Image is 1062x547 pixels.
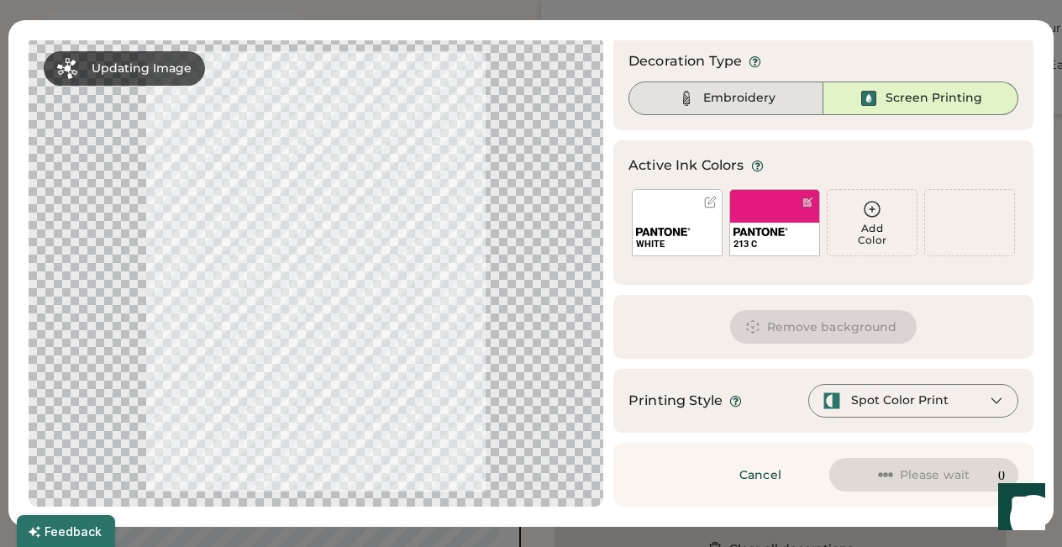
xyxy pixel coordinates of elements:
div: Active Ink Colors [628,155,744,176]
img: Thread%20-%20Unselected.svg [676,88,697,108]
div: Printing Style [628,391,723,411]
div: Screen Printing [886,90,982,107]
button: Cancel [702,458,819,492]
div: Embroidery [703,90,775,107]
button: Remove background [730,310,917,344]
img: Ink%20-%20Selected.svg [859,88,879,108]
div: WHITE [636,238,718,250]
img: spot-color-green.svg [823,392,841,410]
img: 1024px-Pantone_logo.svg.png [636,228,691,236]
div: Add Color [828,223,917,246]
iframe: Front Chat [982,471,1054,544]
button: Please wait [829,458,1018,492]
div: 213 C [733,238,816,250]
img: 1024px-Pantone_logo.svg.png [733,228,788,236]
div: Spot Color Print [851,392,949,409]
div: Decoration Type [628,51,742,71]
